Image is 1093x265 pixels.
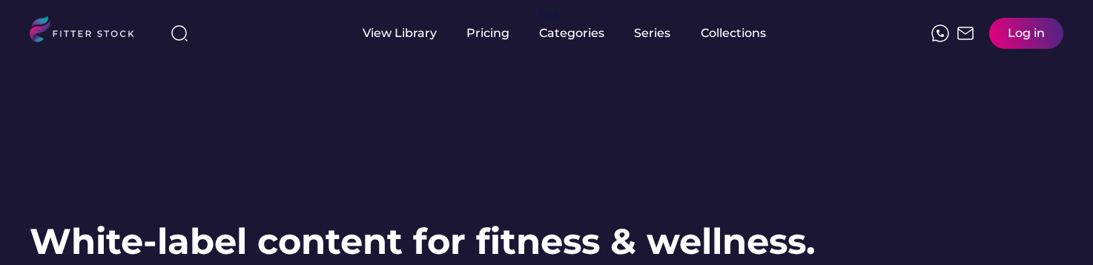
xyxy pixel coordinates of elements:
img: search-normal%203.svg [171,24,188,42]
div: Collections [701,25,766,41]
img: meteor-icons_whatsapp%20%281%29.svg [931,24,949,42]
div: Series [634,25,671,41]
div: Categories [539,25,604,41]
img: Frame%2051.svg [957,24,974,42]
div: Log in [1008,25,1045,41]
div: View Library [363,25,437,41]
div: Pricing [466,25,509,41]
img: LOGO.svg [30,16,147,47]
div: fvck [539,7,558,22]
